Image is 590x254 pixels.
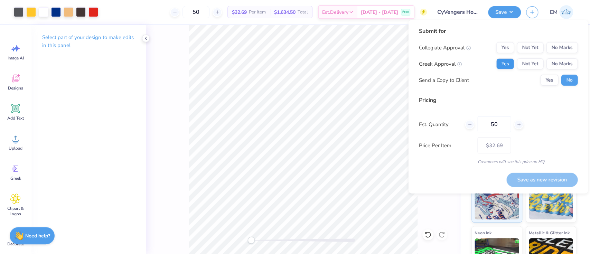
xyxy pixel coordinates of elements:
[547,5,576,19] a: EM
[9,145,22,151] span: Upload
[10,176,21,181] span: Greek
[496,42,514,53] button: Yes
[7,241,24,247] span: Decorate
[529,229,570,236] span: Metallic & Glitter Ink
[4,206,27,217] span: Clipart & logos
[7,115,24,121] span: Add Text
[232,9,247,16] span: $32.69
[559,5,573,19] img: Emily Mcclelland
[419,142,472,150] label: Price Per Item
[298,9,308,16] span: Total
[477,116,511,132] input: – –
[517,42,543,53] button: Not Yet
[546,42,578,53] button: No Marks
[517,58,543,69] button: Not Yet
[419,44,471,52] div: Collegiate Approval
[419,60,462,68] div: Greek Approval
[561,75,578,86] button: No
[322,9,348,16] span: Est. Delivery
[550,8,558,16] span: EM
[361,9,398,16] span: [DATE] - [DATE]
[475,185,519,219] img: Standard
[540,75,558,86] button: Yes
[432,5,483,19] input: Untitled Design
[274,9,296,16] span: $1,634.50
[419,76,469,84] div: Send a Copy to Client
[8,85,23,91] span: Designs
[248,237,255,244] div: Accessibility label
[25,233,50,239] strong: Need help?
[402,10,409,15] span: Free
[249,9,266,16] span: Per Item
[182,6,209,18] input: – –
[546,58,578,69] button: No Marks
[42,34,135,49] p: Select part of your design to make edits in this panel
[496,58,514,69] button: Yes
[419,159,578,165] div: Customers will see this price on HQ.
[488,6,521,18] button: Save
[419,121,460,129] label: Est. Quantity
[8,55,24,61] span: Image AI
[419,96,578,104] div: Pricing
[529,185,573,219] img: Puff Ink
[419,27,578,35] div: Submit for
[475,229,491,236] span: Neon Ink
